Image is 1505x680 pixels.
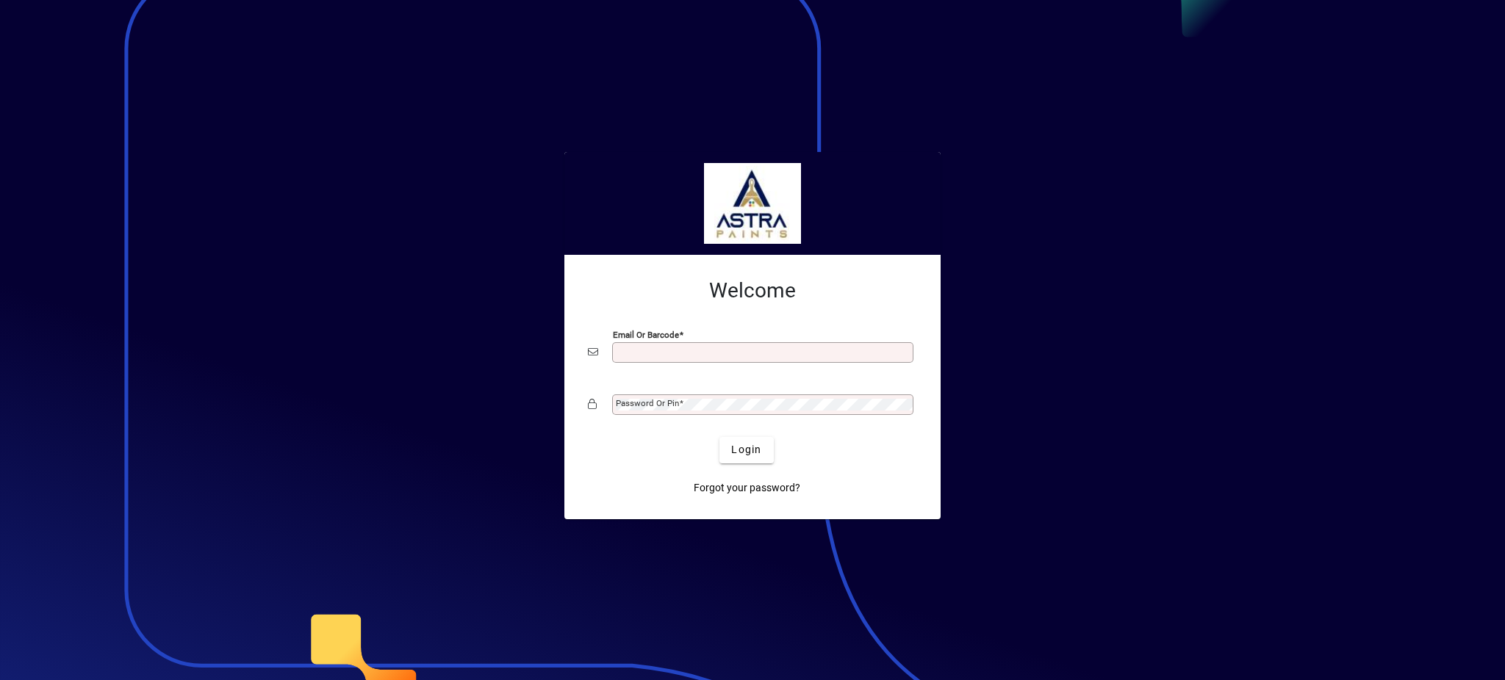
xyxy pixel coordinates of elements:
[694,480,800,496] span: Forgot your password?
[731,442,761,457] span: Login
[613,329,679,339] mat-label: Email or Barcode
[719,437,773,463] button: Login
[588,278,917,303] h2: Welcome
[688,475,806,502] a: Forgot your password?
[616,398,679,408] mat-label: Password or Pin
